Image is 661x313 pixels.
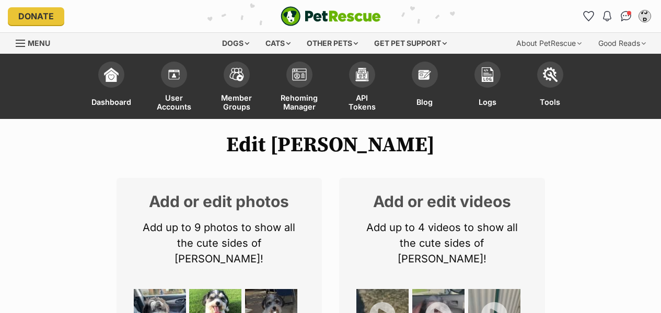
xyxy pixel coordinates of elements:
[367,33,454,54] div: Get pet support
[292,68,307,81] img: group-profile-icon-3fa3cf56718a62981997c0bc7e787c4b2cf8bcc04b72c1350f741eb67cf2f40e.svg
[91,93,131,111] span: Dashboard
[132,194,307,209] h2: Add or edit photos
[218,93,255,111] span: Member Groups
[540,93,560,111] span: Tools
[603,11,611,21] img: notifications-46538b983faf8c2785f20acdc204bb7945ddae34d4c08c2a6579f10ce5e182be.svg
[456,56,519,119] a: Logs
[143,56,205,119] a: User Accounts
[268,56,331,119] a: Rehoming Manager
[355,220,529,267] p: Add up to 4 videos to show all the cute sides of [PERSON_NAME]!
[229,68,244,81] img: team-members-icon-5396bd8760b3fe7c0b43da4ab00e1e3bb1a5d9ba89233759b79545d2d3fc5d0d.svg
[480,67,495,82] img: logs-icon-5bf4c29380941ae54b88474b1138927238aebebbc450bc62c8517511492d5a22.svg
[80,56,143,119] a: Dashboard
[591,33,653,54] div: Good Reads
[640,11,650,21] div: VJ-P
[418,67,432,82] img: blogs-icon-e71fceff818bbaa76155c998696f2ea9b8fc06abc828b24f45ee82a475c2fd99.svg
[8,7,64,25] a: Donate
[16,33,57,52] a: Menu
[281,6,381,26] a: PetRescue
[393,56,456,119] a: Blog
[355,67,369,82] img: api-icon-849e3a9e6f871e3acf1f60245d25b4cd0aad652aa5f5372336901a6a67317bd8.svg
[543,67,558,82] img: tools-icon-677f8b7d46040df57c17cb185196fc8e01b2b03676c49af7ba82c462532e62ee.svg
[416,93,433,111] span: Blog
[618,8,634,25] a: Conversations
[299,33,365,54] div: Other pets
[479,93,496,111] span: Logs
[281,93,318,111] span: Rehoming Manager
[519,56,582,119] a: Tools
[104,67,119,82] img: dashboard-icon-eb2f2d2d3e046f16d808141f083e7271f6b2e854fb5c12c21221c1fb7104beca.svg
[132,220,307,267] p: Add up to 9 photos to show all the cute sides of [PERSON_NAME]!
[355,194,529,209] h2: Add or edit videos
[281,6,381,26] img: logo-e224e6f780fb5917bec1dbf3a21bbac754714ae5b6737aabdf751b685950b380.svg
[156,93,192,111] span: User Accounts
[167,67,181,82] img: members-icon-d6bcda0bfb97e5ba05b48644448dc2971f67d37433e5abca221da40c41542bd5.svg
[636,8,653,25] button: My account
[205,56,268,119] a: Member Groups
[599,8,616,25] button: Notifications
[621,11,632,21] img: chat-41dd97257d64d25036548639549fe6c8038ab92f7586957e7f3b1b290dea8141.svg
[580,8,597,25] a: Favourites
[331,56,393,119] a: API Tokens
[28,39,50,47] span: Menu
[215,33,257,54] div: Dogs
[580,8,653,25] ul: Account quick links
[258,33,298,54] div: Cats
[509,33,589,54] div: About PetRescue
[344,93,380,111] span: API Tokens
